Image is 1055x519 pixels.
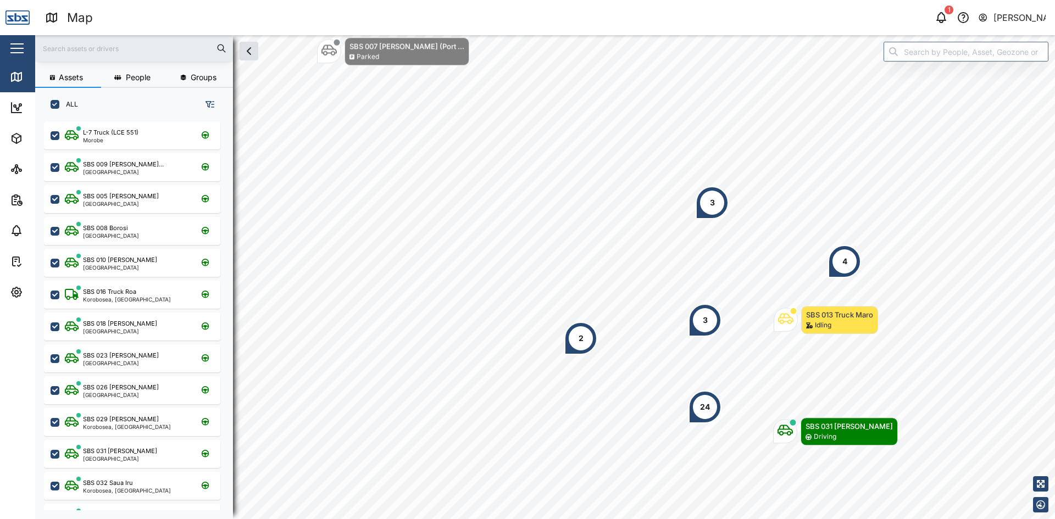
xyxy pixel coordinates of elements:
[83,488,171,493] div: Korobosea, [GEOGRAPHIC_DATA]
[828,245,861,278] div: Map marker
[814,432,836,442] div: Driving
[696,186,729,219] div: Map marker
[83,447,157,456] div: SBS 031 [PERSON_NAME]
[44,118,232,510] div: grid
[579,332,584,344] div: 2
[191,74,216,81] span: Groups
[700,401,710,413] div: 24
[29,102,78,114] div: Dashboard
[83,224,128,233] div: SBS 008 Borosi
[83,456,157,461] div: [GEOGRAPHIC_DATA]
[83,233,139,238] div: [GEOGRAPHIC_DATA]
[688,304,721,337] div: Map marker
[83,137,138,143] div: Morobe
[83,201,159,207] div: [GEOGRAPHIC_DATA]
[83,383,159,392] div: SBS 026 [PERSON_NAME]
[815,320,831,331] div: Idling
[83,287,136,297] div: SBS 016 Truck Roa
[83,392,159,398] div: [GEOGRAPHIC_DATA]
[29,225,63,237] div: Alarms
[42,40,226,57] input: Search assets or drivers
[773,417,898,445] div: Map marker
[83,192,159,201] div: SBS 005 [PERSON_NAME]
[349,41,464,52] div: SBS 007 [PERSON_NAME] (Port ...
[806,309,873,320] div: SBS 013 Truck Maro
[83,319,157,328] div: SBS 018 [PERSON_NAME]
[126,74,151,81] span: People
[993,11,1046,25] div: [PERSON_NAME]
[688,390,721,423] div: Map marker
[29,255,59,267] div: Tasks
[83,351,159,360] div: SBS 023 [PERSON_NAME]
[35,35,1055,519] canvas: Map
[83,169,164,175] div: [GEOGRAPHIC_DATA]
[83,297,171,302] div: Korobosea, [GEOGRAPHIC_DATA]
[703,314,708,326] div: 3
[29,163,55,175] div: Sites
[83,160,164,169] div: SBS 009 [PERSON_NAME]...
[5,5,30,30] img: Main Logo
[29,132,63,144] div: Assets
[884,42,1048,62] input: Search by People, Asset, Geozone or Place
[83,424,171,429] div: Korobosea, [GEOGRAPHIC_DATA]
[945,5,953,14] div: 1
[83,265,157,270] div: [GEOGRAPHIC_DATA]
[710,197,715,209] div: 3
[83,415,159,424] div: SBS 029 [PERSON_NAME]
[83,360,159,366] div: [GEOGRAPHIC_DATA]
[83,128,138,137] div: L-7 Truck (LCE 551)
[83,478,133,488] div: SBS 032 Saua Iru
[774,306,878,334] div: Map marker
[842,255,847,267] div: 4
[806,421,893,432] div: SBS 031 [PERSON_NAME]
[67,8,93,27] div: Map
[59,74,83,81] span: Assets
[59,100,78,109] label: ALL
[83,328,157,334] div: [GEOGRAPHIC_DATA]
[29,286,68,298] div: Settings
[29,71,53,83] div: Map
[564,322,597,355] div: Map marker
[317,37,469,65] div: Map marker
[357,52,379,62] div: Parked
[83,255,157,265] div: SBS 010 [PERSON_NAME]
[29,194,66,206] div: Reports
[978,10,1046,25] button: [PERSON_NAME]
